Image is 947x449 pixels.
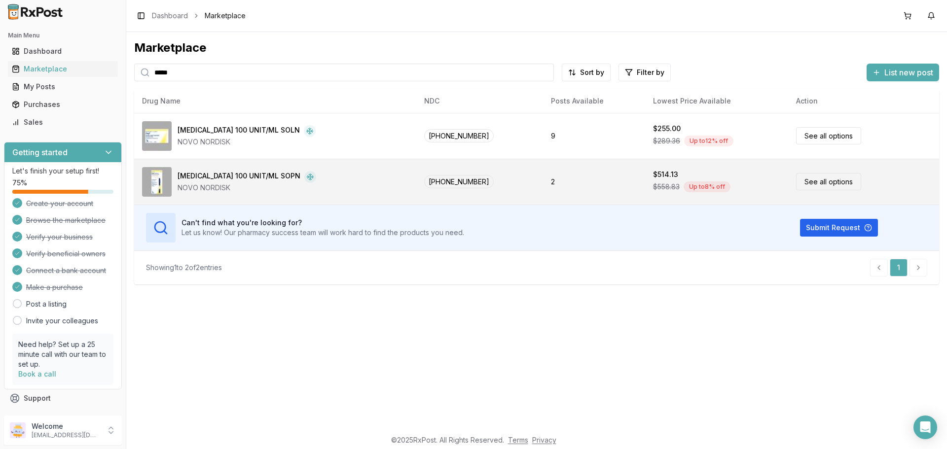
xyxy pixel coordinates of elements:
a: My Posts [8,78,118,96]
h2: Main Menu [8,32,118,39]
button: My Posts [4,79,122,95]
span: [PHONE_NUMBER] [424,129,494,142]
a: Privacy [532,436,556,444]
span: Browse the marketplace [26,215,106,225]
div: Marketplace [134,40,939,56]
span: $289.36 [653,136,680,146]
th: Posts Available [543,89,645,113]
div: Sales [12,117,114,127]
p: Welcome [32,421,100,431]
a: Dashboard [8,42,118,60]
span: 75 % [12,178,27,188]
p: Let us know! Our pharmacy success team will work hard to find the products you need. [182,228,464,238]
span: Marketplace [205,11,246,21]
button: List new post [867,64,939,81]
a: 1 [890,259,908,276]
td: 9 [543,113,645,159]
h3: Getting started [12,146,68,158]
button: Sales [4,114,122,130]
div: Showing 1 to 2 of 2 entries [146,263,222,273]
div: Marketplace [12,64,114,74]
p: Need help? Set up a 25 minute call with our team to set up. [18,340,108,369]
img: Fiasp FlexTouch 100 UNIT/ML SOPN [142,167,172,197]
span: [PHONE_NUMBER] [424,175,494,188]
nav: breadcrumb [152,11,246,21]
a: Marketplace [8,60,118,78]
a: See all options [796,127,861,144]
div: My Posts [12,82,114,92]
p: [EMAIL_ADDRESS][DOMAIN_NAME] [32,431,100,439]
button: Filter by [619,64,671,81]
a: Purchases [8,96,118,113]
div: NOVO NORDISK [178,183,316,193]
span: Verify your business [26,232,93,242]
div: Open Intercom Messenger [913,415,937,439]
div: [MEDICAL_DATA] 100 UNIT/ML SOPN [178,171,300,183]
span: $558.83 [653,182,680,192]
div: [MEDICAL_DATA] 100 UNIT/ML SOLN [178,125,300,137]
div: Up to 12 % off [684,136,733,146]
span: Make a purchase [26,282,83,292]
span: List new post [884,67,933,78]
a: See all options [796,173,861,190]
span: Feedback [24,411,57,421]
div: Dashboard [12,46,114,56]
img: Fiasp 100 UNIT/ML SOLN [142,121,172,151]
td: 2 [543,159,645,205]
a: List new post [867,69,939,78]
a: Dashboard [152,11,188,21]
a: Post a listing [26,299,67,309]
button: Submit Request [800,219,878,237]
span: Create your account [26,199,93,208]
a: Invite your colleagues [26,316,98,326]
div: Purchases [12,100,114,109]
div: Up to 8 % off [684,181,730,192]
span: Connect a bank account [26,266,106,276]
h3: Can't find what you're looking for? [182,218,464,228]
img: User avatar [10,422,26,438]
button: Sort by [562,64,611,81]
a: Terms [508,436,528,444]
img: RxPost Logo [4,4,67,20]
button: Support [4,389,122,407]
nav: pagination [870,259,927,276]
p: Let's finish your setup first! [12,166,113,176]
button: Purchases [4,97,122,112]
div: NOVO NORDISK [178,137,316,147]
div: $255.00 [653,124,681,134]
th: Drug Name [134,89,416,113]
th: Action [788,89,939,113]
th: NDC [416,89,543,113]
span: Filter by [637,68,664,77]
a: Sales [8,113,118,131]
button: Dashboard [4,43,122,59]
div: $514.13 [653,170,678,179]
a: Book a call [18,370,56,378]
button: Marketplace [4,61,122,77]
span: Verify beneficial owners [26,249,106,259]
span: Sort by [580,68,604,77]
button: Feedback [4,407,122,425]
th: Lowest Price Available [645,89,788,113]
